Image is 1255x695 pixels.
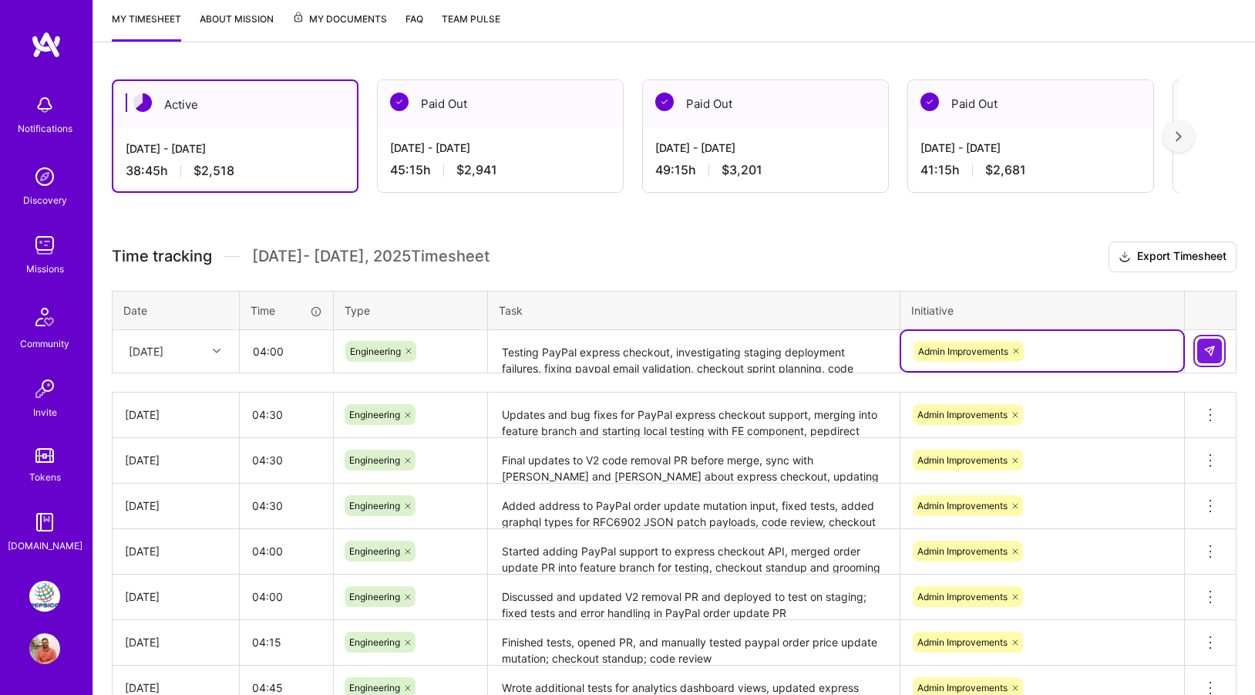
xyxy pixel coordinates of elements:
div: Time [251,302,322,319]
span: Admin Improvements [917,409,1008,420]
div: [DATE] - [DATE] [920,140,1141,156]
button: Export Timesheet [1109,241,1236,272]
span: Team Pulse [442,13,500,25]
div: [DATE] [125,589,227,605]
img: right [1176,131,1182,142]
img: tokens [35,448,54,463]
img: Paid Out [390,93,409,111]
span: Admin Improvements [917,591,1008,602]
div: [DATE] - [DATE] [655,140,876,156]
a: PepsiCo: eCommerce Elixir Development [25,581,64,612]
div: 41:15 h [920,162,1141,178]
textarea: Testing PayPal express checkout, investigating staging deployment failures, fixing paypal email v... [490,332,898,373]
img: logo [31,31,62,59]
input: HH:MM [240,440,333,481]
span: Engineering [349,500,400,511]
th: Date [113,291,240,329]
a: My Documents [292,11,387,42]
i: icon Download [1119,249,1131,265]
span: $3,201 [722,162,762,178]
div: 45:15 h [390,162,611,178]
div: Initiative [911,302,1173,319]
img: teamwork [29,230,60,261]
div: Missions [26,261,64,277]
div: Paid Out [908,80,1153,127]
input: HH:MM [241,331,332,372]
div: Paid Out [378,80,623,127]
div: [DATE] [125,498,227,514]
a: User Avatar [25,633,64,664]
img: Invite [29,373,60,404]
div: [DOMAIN_NAME] [8,538,82,554]
textarea: Finished tests, opened PR, and manually tested paypal order price update mutation; checkout stand... [490,622,898,664]
span: Engineering [349,636,400,648]
span: Engineering [349,454,400,466]
input: HH:MM [240,394,333,435]
span: [DATE] - [DATE] , 2025 Timesheet [252,247,490,266]
th: Type [334,291,488,329]
div: null [1197,339,1223,363]
span: Admin Improvements [917,500,1008,511]
span: $2,518 [193,163,234,179]
div: [DATE] [129,343,163,359]
textarea: Started adding PayPal support to express checkout API, merged order update PR into feature branch... [490,531,898,573]
div: [DATE] - [DATE] [390,140,611,156]
textarea: Discussed and updated V2 removal PR and deployed to test on staging; fixed tests and error handli... [490,576,898,619]
a: About Mission [200,11,274,42]
span: Admin Improvements [917,454,1008,466]
div: 38:45 h [126,163,345,179]
div: [DATE] - [DATE] [126,140,345,157]
img: Community [26,299,63,336]
input: HH:MM [240,576,333,617]
div: Discovery [23,192,67,208]
span: My Documents [292,11,387,28]
span: Engineering [349,591,400,602]
i: icon Chevron [213,347,220,355]
img: guide book [29,507,60,538]
div: Active [113,81,357,128]
div: [DATE] [125,634,227,650]
a: Team Pulse [442,11,500,42]
textarea: Updates and bug fixes for PayPal express checkout support, merging into feature branch and starti... [490,394,898,437]
span: Engineering [350,346,401,357]
img: Paid Out [655,93,674,111]
a: FAQ [405,11,423,42]
div: [DATE] [125,452,227,468]
div: [DATE] [125,543,227,559]
span: Admin Improvements [917,682,1008,693]
input: HH:MM [240,531,333,572]
img: Submit [1203,345,1216,357]
div: Tokens [29,469,61,485]
input: HH:MM [240,485,333,526]
span: Time tracking [112,247,212,266]
span: $2,941 [456,162,497,178]
div: Community [20,336,69,352]
span: Engineering [349,682,400,693]
a: My timesheet [112,11,181,42]
img: PepsiCo: eCommerce Elixir Development [29,581,60,612]
input: HH:MM [240,622,333,663]
div: [DATE] [125,407,227,423]
img: bell [29,89,60,120]
th: Task [488,291,900,329]
span: $2,681 [985,162,1026,178]
span: Engineering [349,545,400,557]
div: Invite [33,404,57,420]
img: User Avatar [29,633,60,664]
span: Admin Improvements [918,346,1008,357]
span: Admin Improvements [917,545,1008,557]
span: Engineering [349,409,400,420]
div: Notifications [18,120,72,137]
img: discovery [29,161,60,192]
textarea: Final updates to V2 code removal PR before merge, sync with [PERSON_NAME] and [PERSON_NAME] about... [490,440,898,482]
img: Active [133,93,152,112]
textarea: Added address to PayPal order update mutation input, fixed tests, added graphql types for RFC6902... [490,485,898,528]
div: Paid Out [643,80,888,127]
span: Admin Improvements [917,636,1008,648]
img: Paid Out [920,93,939,111]
div: 49:15 h [655,162,876,178]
